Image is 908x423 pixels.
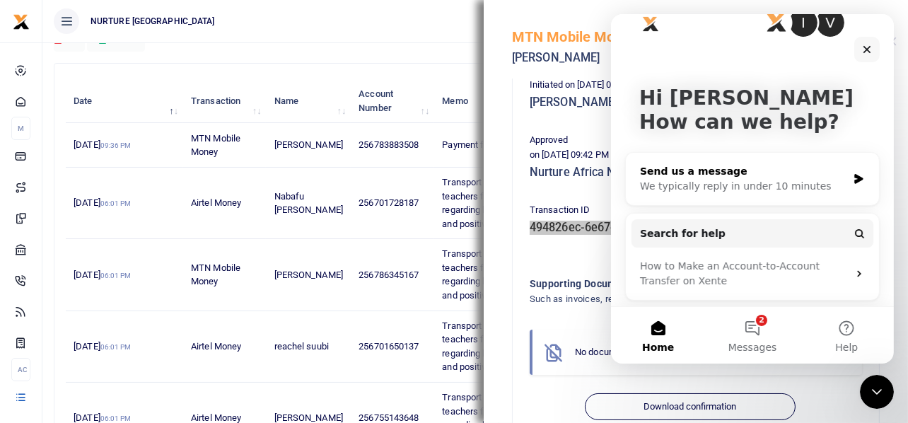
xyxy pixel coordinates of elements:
[224,328,247,338] span: Help
[100,272,132,279] small: 06:01 PM
[11,117,30,140] li: M
[100,199,132,207] small: 06:01 PM
[100,415,132,422] small: 06:01 PM
[191,197,241,208] span: Airtel Money
[189,293,283,349] button: Help
[28,72,255,96] p: Hi [PERSON_NAME]
[191,412,241,423] span: Airtel Money
[74,139,131,150] span: [DATE]
[85,15,221,28] span: NURTURE [GEOGRAPHIC_DATA]
[100,141,132,149] small: 09:36 PM
[530,221,862,235] h5: 494826ec-6e67-47d4-523a-08ddeeff5af9
[31,328,63,338] span: Home
[530,133,862,148] p: Approved
[359,270,419,280] span: 256786345167
[191,341,241,352] span: Airtel Money
[530,166,862,180] h5: Nurture Africa Nurture [GEOGRAPHIC_DATA]
[74,197,131,208] span: [DATE]
[66,79,183,123] th: Date: activate to sort column descending
[530,148,862,163] p: on [DATE] 09:42 PM
[191,133,240,158] span: MTN Mobile Money
[274,341,329,352] span: reachel suubi
[442,139,552,150] span: Payment for airport pick up
[530,276,805,291] h4: Supporting Documents
[29,245,237,274] div: How to Make an Account-to-Account Transfer on Xente
[530,203,862,218] p: Transaction ID
[13,13,30,30] img: logo-small
[512,28,817,45] h5: MTN Mobile Money
[21,205,262,233] button: Search for help
[359,341,419,352] span: 256701650137
[74,412,131,423] span: [DATE]
[11,358,30,381] li: Ac
[13,16,30,26] a: logo-small logo-large logo-large
[74,270,131,280] span: [DATE]
[29,150,236,165] div: Send us a message
[585,393,795,420] button: Download confirmation
[274,191,343,216] span: Nabafu [PERSON_NAME]
[442,320,562,373] span: Transport refund for lead teachers for the training regarding backyard gardening and positive par...
[243,23,269,48] div: Close
[117,328,166,338] span: Messages
[74,341,131,352] span: [DATE]
[100,343,132,351] small: 06:01 PM
[442,248,562,301] span: Transport refund for lead teachers for the training regarding backyard gardening and positive par...
[434,79,581,123] th: Memo: activate to sort column ascending
[351,79,434,123] th: Account Number: activate to sort column ascending
[94,293,188,349] button: Messages
[21,239,262,280] div: How to Make an Account-to-Account Transfer on Xente
[530,291,805,307] h4: Such as invoices, receipts, notes
[28,96,255,120] p: How can we help?
[575,347,673,357] span: No documents attached
[530,95,862,110] h5: [PERSON_NAME]
[274,139,343,150] span: [PERSON_NAME]
[359,139,419,150] span: 256783883508
[29,212,115,227] span: Search for help
[442,177,562,229] span: Transport refund for lead teachers for the training regarding backyard gardening and positive par...
[611,14,894,364] iframe: Intercom live chat
[359,197,419,208] span: 256701728187
[183,79,267,123] th: Transaction: activate to sort column ascending
[29,165,236,180] div: We typically reply in under 10 minutes
[274,270,343,280] span: [PERSON_NAME]
[191,262,240,287] span: MTN Mobile Money
[266,79,351,123] th: Name: activate to sort column ascending
[274,412,343,423] span: [PERSON_NAME]
[512,51,817,65] h5: [PERSON_NAME]
[530,78,862,93] p: Initiated on [DATE] 09:36 PM
[860,375,894,409] iframe: Intercom live chat
[14,138,269,192] div: Send us a messageWe typically reply in under 10 minutes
